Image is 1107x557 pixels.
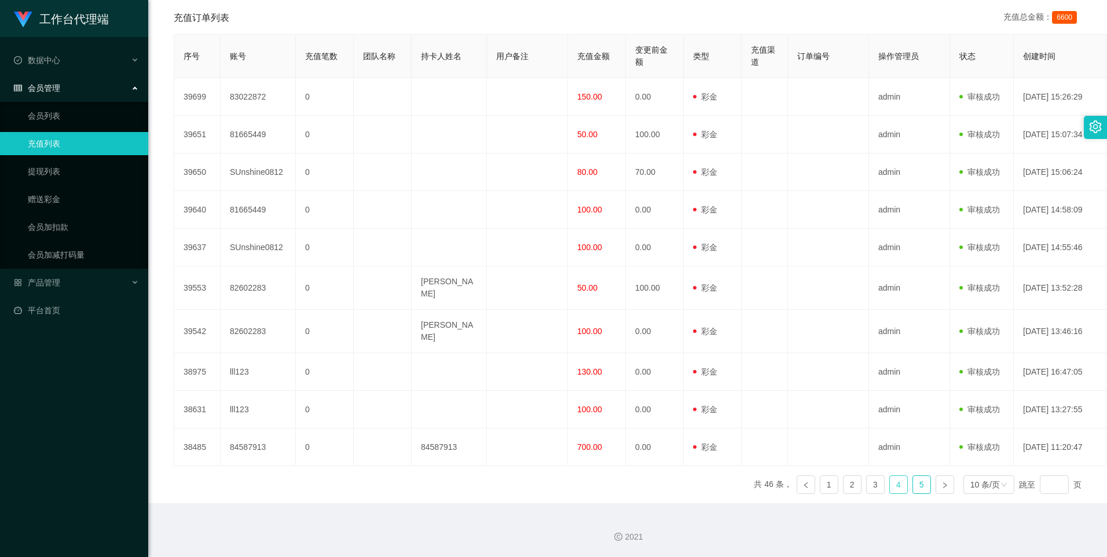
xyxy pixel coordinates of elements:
div: 跳至 页 [1019,475,1082,494]
td: [DATE] 14:55:46 [1014,229,1106,266]
span: 彩金 [693,243,717,252]
td: 100.00 [626,116,684,153]
span: 变更前金额 [635,45,668,67]
td: [DATE] 13:46:16 [1014,310,1106,353]
li: 2 [843,475,862,494]
span: 彩金 [693,167,717,177]
span: 彩金 [693,283,717,292]
span: 持卡人姓名 [421,52,461,61]
i: 图标: check-circle-o [14,56,22,64]
td: admin [869,266,950,310]
td: admin [869,78,950,116]
span: 审核成功 [959,243,1000,252]
li: 共 46 条， [754,475,791,494]
td: 0.00 [626,391,684,428]
h1: 工作台代理端 [39,1,109,38]
span: 产品管理 [14,278,60,287]
td: [PERSON_NAME] [412,310,487,353]
span: 审核成功 [959,130,1000,139]
span: 100.00 [577,327,602,336]
td: 0 [296,266,354,310]
span: 100.00 [577,405,602,414]
td: 0.00 [626,428,684,466]
span: 彩金 [693,442,717,452]
div: 10 条/页 [970,476,1000,493]
span: 50.00 [577,130,598,139]
td: 38485 [174,428,221,466]
td: 0 [296,191,354,229]
td: 84587913 [412,428,487,466]
td: [PERSON_NAME] [412,266,487,310]
span: 会员管理 [14,83,60,93]
td: 83022872 [221,78,296,116]
i: 图标: left [802,482,809,489]
td: admin [869,153,950,191]
a: 赠送彩金 [28,188,139,211]
li: 5 [912,475,931,494]
td: [DATE] 15:07:34 [1014,116,1106,153]
a: 图标: dashboard平台首页 [14,299,139,322]
li: 4 [889,475,908,494]
span: 100.00 [577,243,602,252]
td: admin [869,391,950,428]
td: admin [869,229,950,266]
span: 审核成功 [959,167,1000,177]
span: 150.00 [577,92,602,101]
td: 0.00 [626,78,684,116]
td: [DATE] 13:52:28 [1014,266,1106,310]
td: 0 [296,153,354,191]
span: 用户备注 [496,52,529,61]
td: 70.00 [626,153,684,191]
a: 充值列表 [28,132,139,155]
a: 4 [890,476,907,493]
td: admin [869,353,950,391]
td: 0.00 [626,191,684,229]
td: 39640 [174,191,221,229]
td: 0 [296,428,354,466]
td: 39553 [174,266,221,310]
span: 序号 [184,52,200,61]
td: SUnshine0812 [221,229,296,266]
span: 状态 [959,52,976,61]
span: 充值订单列表 [174,11,229,25]
div: 充值总金额： [1003,11,1082,25]
span: 700.00 [577,442,602,452]
span: 审核成功 [959,283,1000,292]
span: 50.00 [577,283,598,292]
td: [DATE] 15:06:24 [1014,153,1106,191]
li: 3 [866,475,885,494]
td: 0 [296,78,354,116]
td: 39650 [174,153,221,191]
li: 上一页 [797,475,815,494]
span: 彩金 [693,367,717,376]
a: 3 [867,476,884,493]
span: 彩金 [693,405,717,414]
td: 39699 [174,78,221,116]
td: 38975 [174,353,221,391]
a: 会员列表 [28,104,139,127]
td: admin [869,191,950,229]
td: [DATE] 13:27:55 [1014,391,1106,428]
td: admin [869,310,950,353]
td: SUnshine0812 [221,153,296,191]
span: 审核成功 [959,367,1000,376]
td: 84587913 [221,428,296,466]
span: 账号 [230,52,246,61]
i: 图标: table [14,84,22,92]
td: 38631 [174,391,221,428]
td: [DATE] 15:26:29 [1014,78,1106,116]
td: 81665449 [221,191,296,229]
span: 审核成功 [959,327,1000,336]
td: [DATE] 11:20:47 [1014,428,1106,466]
span: 130.00 [577,367,602,376]
span: 6600 [1052,11,1077,24]
div: 2021 [157,531,1098,543]
span: 数据中心 [14,56,60,65]
a: 提现列表 [28,160,139,183]
i: 图标: right [941,482,948,489]
td: 0 [296,229,354,266]
span: 审核成功 [959,205,1000,214]
span: 彩金 [693,92,717,101]
td: lll123 [221,353,296,391]
td: 100.00 [626,266,684,310]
